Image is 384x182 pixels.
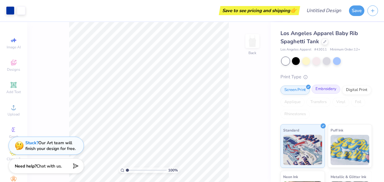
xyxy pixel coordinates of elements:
span: # 43011 [314,47,327,52]
img: Standard [283,135,322,165]
span: Add Text [6,89,21,94]
span: Los Angeles Apparel [280,47,311,52]
div: Rhinestones [280,110,310,119]
input: Untitled Design [302,5,346,17]
span: Greek [9,134,18,139]
div: Back [248,50,256,56]
div: Transfers [306,98,331,107]
span: 👉 [290,7,297,14]
img: Puff Ink [331,135,370,165]
span: Standard [283,127,299,133]
div: Save to see pricing and shipping [220,6,299,15]
button: Save [349,5,364,16]
div: Print Type [280,73,372,80]
div: Foil [351,98,365,107]
span: Los Angeles Apparel Baby Rib Spaghetti Tank [280,30,358,45]
span: 100 % [168,167,178,173]
span: Chat with us. [37,163,62,169]
span: Designs [7,67,20,72]
span: Image AI [7,45,21,50]
span: Neon Ink [283,174,298,180]
img: Back [246,35,258,47]
div: Digital Print [342,86,371,95]
span: Minimum Order: 12 + [330,47,360,52]
div: Applique [280,98,305,107]
div: Our Art team will finish your design for free. [25,140,76,151]
strong: Need help? [15,163,37,169]
span: Upload [8,112,20,117]
strong: Stuck? [25,140,38,146]
div: Vinyl [332,98,349,107]
div: Screen Print [280,86,310,95]
span: Metallic & Glitter Ink [331,174,366,180]
span: Puff Ink [331,127,343,133]
div: Embroidery [312,85,340,94]
span: Clipart & logos [3,157,24,166]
